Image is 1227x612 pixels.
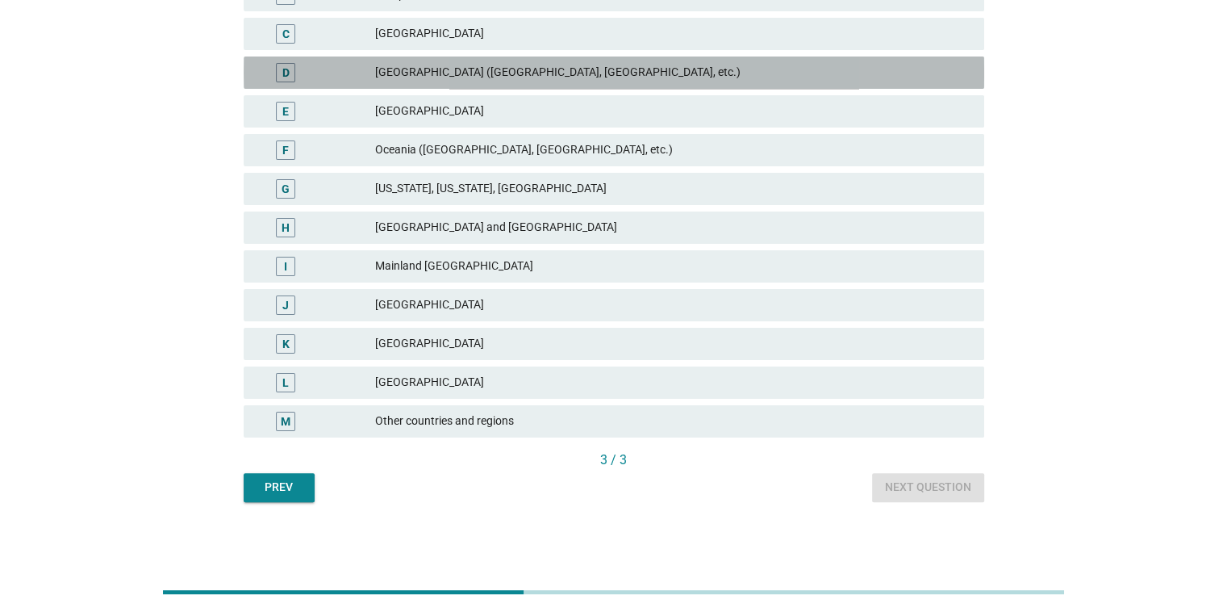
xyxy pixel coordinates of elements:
[282,180,290,197] div: G
[375,257,970,276] div: Mainland [GEOGRAPHIC_DATA]
[244,451,984,470] div: 3 / 3
[281,413,290,430] div: M
[244,473,315,502] button: Prev
[375,24,970,44] div: [GEOGRAPHIC_DATA]
[282,103,289,119] div: E
[375,334,970,354] div: [GEOGRAPHIC_DATA]
[375,218,970,237] div: [GEOGRAPHIC_DATA] and [GEOGRAPHIC_DATA]
[282,64,290,81] div: D
[282,141,289,158] div: F
[282,296,289,313] div: J
[375,140,970,160] div: Oceania ([GEOGRAPHIC_DATA], [GEOGRAPHIC_DATA], etc.)
[257,479,302,496] div: Prev
[375,412,970,431] div: Other countries and regions
[375,373,970,392] div: [GEOGRAPHIC_DATA]
[282,25,290,42] div: C
[282,335,290,352] div: K
[282,219,290,236] div: H
[375,63,970,82] div: [GEOGRAPHIC_DATA] ([GEOGRAPHIC_DATA], [GEOGRAPHIC_DATA], etc.)
[375,102,970,121] div: [GEOGRAPHIC_DATA]
[375,179,970,199] div: [US_STATE], [US_STATE], [GEOGRAPHIC_DATA]
[282,374,289,391] div: L
[375,296,970,315] div: [GEOGRAPHIC_DATA]
[284,258,287,275] div: I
